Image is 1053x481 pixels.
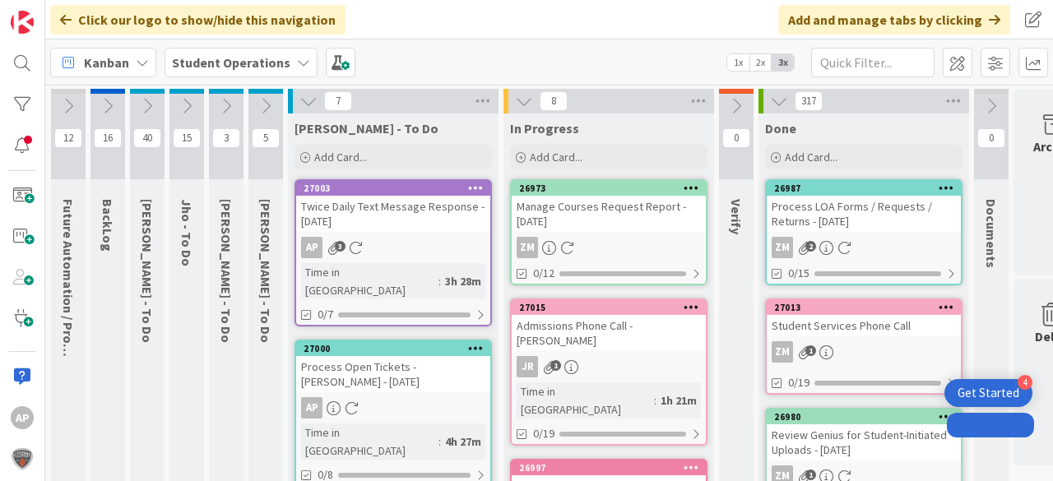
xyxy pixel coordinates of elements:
span: Kanban [84,53,129,72]
span: BackLog [100,199,116,252]
span: 0 [722,128,750,148]
span: 3 [212,128,240,148]
span: Future Automation / Process Building [60,199,77,423]
div: AP [301,237,322,258]
span: 12 [54,128,82,148]
span: 1 [805,469,816,480]
div: ZM [767,341,961,363]
span: Amanda - To Do [295,120,438,136]
img: avatar [11,447,34,470]
img: Visit kanbanzone.com [11,11,34,34]
span: Zaida - To Do [218,199,234,343]
span: Emilie - To Do [139,199,155,343]
div: 27003Twice Daily Text Message Response - [DATE] [296,181,490,232]
span: In Progress [510,120,579,136]
div: Time in [GEOGRAPHIC_DATA] [517,382,654,419]
div: AP [296,237,490,258]
div: Click our logo to show/hide this navigation [50,5,346,35]
span: 3 [335,241,346,252]
div: 27003 [296,181,490,196]
div: 26997 [519,462,706,474]
div: ZM [517,237,538,258]
span: Done [765,120,796,136]
div: Manage Courses Request Report - [DATE] [512,196,706,232]
div: ZM [512,237,706,258]
span: Verify [728,199,745,234]
div: Get Started [958,385,1019,401]
div: 1h 21m [656,391,701,409]
span: 40 [133,128,161,148]
div: 26980 [767,409,961,424]
span: 0/15 [788,265,809,282]
div: 27013 [767,300,961,315]
span: 0/19 [533,425,554,442]
div: Time in [GEOGRAPHIC_DATA] [301,423,438,460]
div: 4h 27m [441,432,485,451]
div: JR [512,356,706,377]
div: JR [517,356,538,377]
div: 27013 [774,302,961,313]
span: Documents [983,199,1000,268]
div: 26987 [774,183,961,194]
div: Time in [GEOGRAPHIC_DATA] [301,263,438,299]
span: 5 [252,128,280,148]
span: : [438,432,441,451]
div: 27000Process Open Tickets - [PERSON_NAME] - [DATE] [296,341,490,392]
span: 2 [805,241,816,252]
a: 26973Manage Courses Request Report - [DATE]ZM0/12 [510,179,707,285]
div: 26987Process LOA Forms / Requests / Returns - [DATE] [767,181,961,232]
span: Add Card... [530,150,582,164]
span: 15 [173,128,201,148]
div: Open Get Started checklist, remaining modules: 4 [944,379,1032,407]
span: 1 [805,345,816,356]
div: ZM [772,237,793,258]
div: 26980Review Genius for Student-Initiated Uploads - [DATE] [767,409,961,460]
div: 27015 [512,300,706,315]
div: AP [296,397,490,419]
div: Review Genius for Student-Initiated Uploads - [DATE] [767,424,961,460]
div: 27015Admissions Phone Call - [PERSON_NAME] [512,300,706,351]
div: 27003 [304,183,490,194]
div: 27015 [519,302,706,313]
div: Process Open Tickets - [PERSON_NAME] - [DATE] [296,356,490,392]
div: 27000 [296,341,490,356]
div: 26997 [512,460,706,475]
span: 0/12 [533,265,554,282]
a: 27003Twice Daily Text Message Response - [DATE]APTime in [GEOGRAPHIC_DATA]:3h 28m0/7 [295,179,492,326]
span: Add Card... [785,150,837,164]
span: 16 [94,128,122,148]
div: 27000 [304,343,490,354]
span: 0/19 [788,374,809,391]
div: Process LOA Forms / Requests / Returns - [DATE] [767,196,961,232]
div: AP [11,406,34,429]
div: 27013Student Services Phone Call [767,300,961,336]
span: Jho - To Do [179,199,195,266]
div: 3h 28m [441,272,485,290]
input: Quick Filter... [811,48,935,77]
span: 0/7 [318,306,333,323]
span: 7 [324,91,352,111]
a: 27013Student Services Phone CallZM0/19 [765,298,963,395]
span: 1x [727,54,749,71]
a: 27015Admissions Phone Call - [PERSON_NAME]JRTime in [GEOGRAPHIC_DATA]:1h 21m0/19 [510,298,707,446]
div: Add and manage tabs by clicking [778,5,1010,35]
span: 1 [550,360,561,371]
span: 8 [540,91,568,111]
div: Admissions Phone Call - [PERSON_NAME] [512,315,706,351]
div: Twice Daily Text Message Response - [DATE] [296,196,490,232]
div: 26987 [767,181,961,196]
div: ZM [772,341,793,363]
div: 26980 [774,411,961,423]
a: 26987Process LOA Forms / Requests / Returns - [DATE]ZM0/15 [765,179,963,285]
span: Eric - To Do [257,199,274,343]
div: Student Services Phone Call [767,315,961,336]
div: ZM [767,237,961,258]
div: 26973Manage Courses Request Report - [DATE] [512,181,706,232]
span: : [654,391,656,409]
span: 2x [749,54,772,71]
div: AP [301,397,322,419]
span: Add Card... [314,150,367,164]
div: 26973 [519,183,706,194]
div: 4 [1018,375,1032,390]
b: Student Operations [172,54,290,71]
